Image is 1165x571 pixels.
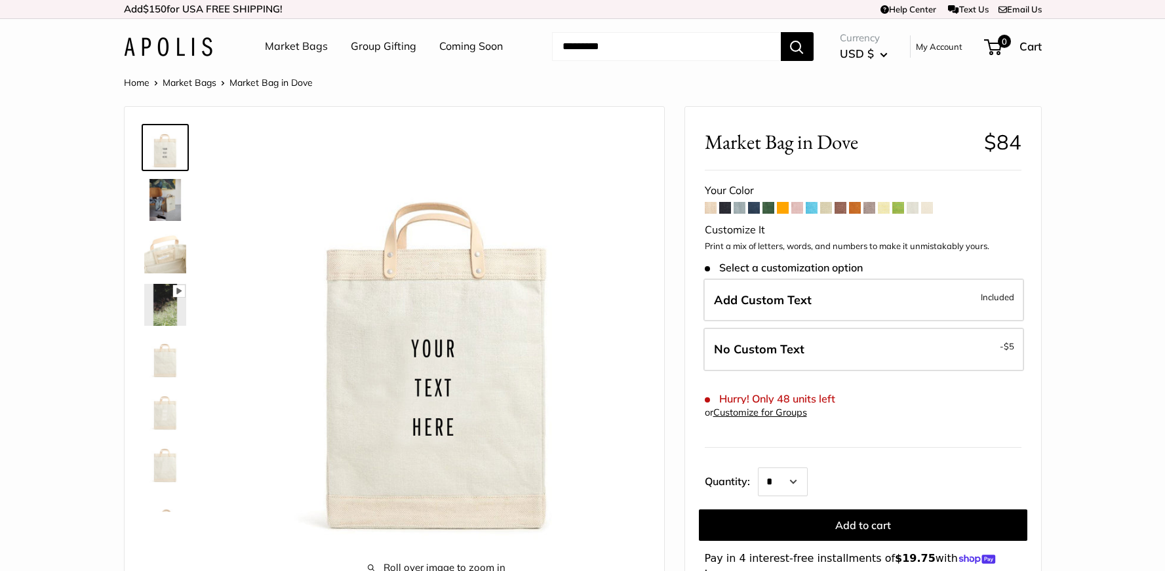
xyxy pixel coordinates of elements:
img: Apolis [124,37,212,56]
p: Print a mix of letters, words, and numbers to make it unmistakably yours. [705,240,1021,253]
img: Market Bag in Dove [144,494,186,536]
img: Market Bag in Dove [144,127,186,168]
a: Market Bag in Dove [142,229,189,276]
input: Search... [552,32,781,61]
a: Customize for Groups [713,406,807,418]
span: $150 [143,3,167,15]
img: Market Bag in Dove [144,336,186,378]
a: 0 Cart [985,36,1042,57]
a: Text Us [948,4,988,14]
a: Market Bag in Dove [142,386,189,433]
button: USD $ [840,43,888,64]
div: or [705,404,807,422]
div: Customize It [705,220,1021,240]
a: Coming Soon [439,37,503,56]
a: Market Bag in Dove [142,281,189,328]
span: Included [981,289,1014,305]
a: Market Bag in Dove [142,124,189,171]
img: Market Bag in Dove [229,127,644,541]
a: Group Gifting [351,37,416,56]
a: Help Center [880,4,936,14]
a: Home [124,77,149,89]
a: Market Bag in Dove [142,176,189,224]
a: Market Bag in Dove [142,334,189,381]
a: Market Bag in Dove [142,439,189,486]
a: Market Bags [163,77,216,89]
a: Email Us [998,4,1042,14]
a: Market Bag in Dove [142,491,189,538]
span: USD $ [840,47,874,60]
span: Hurry! Only 48 units left [705,393,835,405]
span: 0 [997,35,1010,48]
img: Market Bag in Dove [144,284,186,326]
label: Quantity: [705,463,758,496]
span: No Custom Text [714,342,804,357]
a: Market Bags [265,37,328,56]
span: Select a customization option [705,262,863,274]
nav: Breadcrumb [124,74,313,91]
img: Market Bag in Dove [144,231,186,273]
label: Add Custom Text [703,279,1024,322]
button: Add to cart [699,509,1027,541]
img: Market Bag in Dove [144,441,186,483]
img: Market Bag in Dove [144,179,186,221]
span: Cart [1019,39,1042,53]
span: Currency [840,29,888,47]
span: $84 [984,129,1021,155]
a: My Account [916,39,962,54]
span: Market Bag in Dove [705,130,974,154]
span: Add Custom Text [714,292,812,307]
span: $5 [1004,341,1014,351]
button: Search [781,32,814,61]
img: Market Bag in Dove [144,389,186,431]
span: Market Bag in Dove [229,77,313,89]
div: Your Color [705,181,1021,201]
span: - [1000,338,1014,354]
label: Leave Blank [703,328,1024,371]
